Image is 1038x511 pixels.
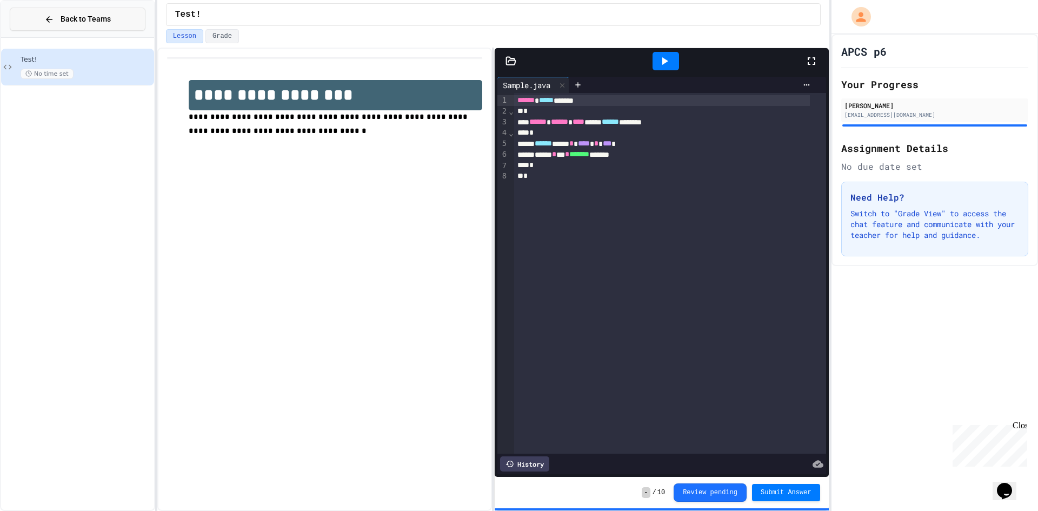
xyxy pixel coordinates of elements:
button: Review pending [674,483,747,502]
span: Back to Teams [61,14,111,25]
h2: Assignment Details [841,141,1028,156]
div: 3 [497,117,508,128]
iframe: chat widget [948,421,1027,467]
div: [PERSON_NAME] [844,101,1025,110]
iframe: chat widget [993,468,1027,500]
div: 2 [497,106,508,117]
p: Switch to "Grade View" to access the chat feature and communicate with your teacher for help and ... [850,208,1019,241]
h1: APCS p6 [841,44,887,59]
span: - [642,487,650,498]
button: Lesson [166,29,203,43]
span: 10 [657,488,665,497]
button: Back to Teams [10,8,145,31]
div: Sample.java [497,79,556,91]
div: Chat with us now!Close [4,4,75,69]
div: 8 [497,171,508,182]
h3: Need Help? [850,191,1019,204]
span: Test! [21,55,152,64]
div: History [500,456,549,472]
div: Sample.java [497,77,569,93]
div: 4 [497,128,508,138]
span: Fold line [508,107,514,116]
button: Submit Answer [752,484,820,501]
h2: Your Progress [841,77,1028,92]
div: 1 [497,95,508,106]
span: Submit Answer [761,488,811,497]
div: [EMAIL_ADDRESS][DOMAIN_NAME] [844,111,1025,119]
span: No time set [21,69,74,79]
div: 7 [497,161,508,171]
span: / [653,488,656,497]
div: No due date set [841,160,1028,173]
div: 5 [497,138,508,149]
span: Fold line [508,129,514,137]
span: Test! [175,8,201,21]
button: Grade [205,29,239,43]
div: My Account [840,4,874,29]
div: 6 [497,149,508,160]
